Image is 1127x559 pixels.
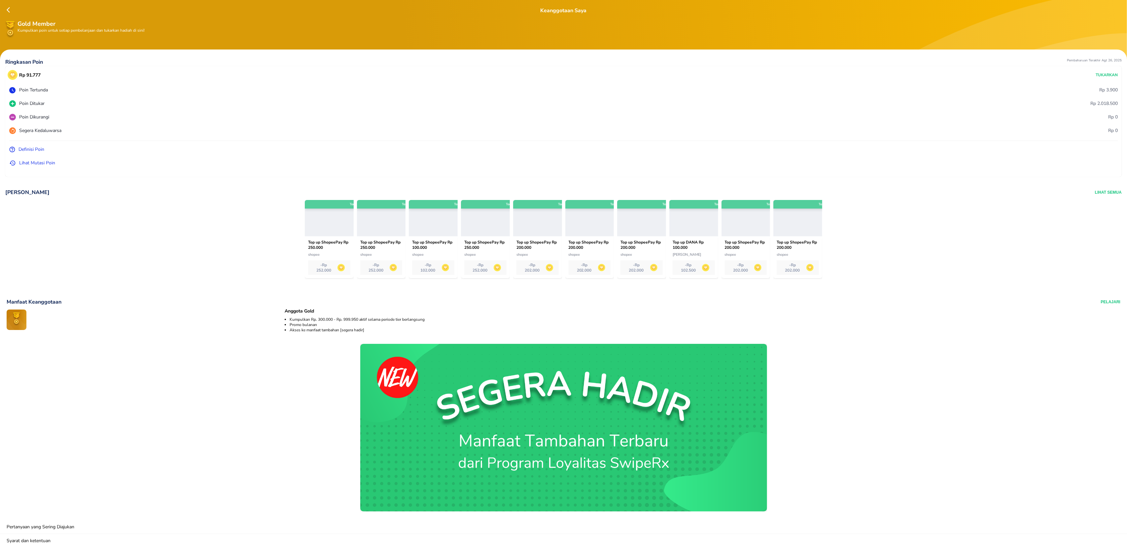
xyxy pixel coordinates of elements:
[19,159,55,166] p: Lihat Mutasi Poin
[19,114,49,120] p: Poin Dikurangi
[18,19,1122,28] p: Gold Member
[412,240,454,249] p: Top up ShopeePay Rp 100.000
[777,240,819,249] p: Top up ShopeePay Rp 200.000
[620,252,632,257] span: shopee
[5,58,43,66] p: Ringkasan Poin
[610,202,622,207] p: Terkirim
[454,202,466,207] p: Terkirim
[18,146,44,153] p: Definisi Poin
[777,252,788,257] span: shopee
[7,537,51,544] p: Syarat dan ketentuan
[19,86,48,93] p: Poin Tertunda
[569,252,580,257] span: shopee
[766,202,778,207] p: Terkirim
[402,202,414,207] p: Terkirim
[412,252,424,257] span: shopee
[18,28,1122,32] p: Kumpulkan poin untuk setiap pembelanjaan dan tukarkan hadiah di sini!
[725,252,736,257] span: shopee
[714,202,726,207] p: Terkirim
[541,7,587,15] p: Keanggotaan Saya
[19,127,61,134] p: Segera Kedaluwarsa
[290,322,1119,327] li: Promo bulanan
[360,252,372,257] span: shopee
[290,317,1119,322] li: Kumpulkan Rp. 300.000 - Rp. 999.950 aktif selama periode tier berlangsung
[819,202,830,207] p: Terkirim
[569,240,611,249] p: Top up ShopeePay Rp 200.000
[19,100,45,107] p: Poin Ditukar
[1108,127,1118,134] p: Rp 0
[673,252,701,257] span: [PERSON_NAME]
[1090,100,1118,107] p: Rp 2.018.500
[19,72,41,79] p: Rp 91.777
[464,252,476,257] span: shopee
[506,202,518,207] p: Terkirim
[464,240,507,249] p: Top up ShopeePay Rp 250.000
[558,202,570,207] p: Terkirim
[308,240,350,249] p: Top up ShopeePay Rp 250.000
[285,310,1119,313] div: Anggota Gold
[1108,114,1118,120] p: Rp 0
[1099,86,1118,93] p: Rp 3.900
[360,344,767,511] img: loyalty-coming-soon-banner.1ba9edef.png
[7,298,61,306] p: Manfaat Keanggotaan
[350,202,362,207] p: Terkirim
[1101,298,1120,306] button: PELAJARI
[725,240,767,249] p: Top up ShopeePay Rp 200.000
[1096,72,1118,78] p: Tukarkan
[1067,58,1122,66] p: Pembaharuan Terakhir Agt 26, 2025
[516,240,559,249] p: Top up ShopeePay Rp 200.000
[290,327,1119,333] li: Akses ke manfaat tambahan [segera hadir]
[7,523,74,530] p: Pertanyaan yang Sering Diajukan
[620,240,663,249] p: Top up ShopeePay Rp 200.000
[673,240,715,249] p: Top up DANA Rp 100.000
[516,252,528,257] span: shopee
[360,240,403,249] p: Top up ShopeePay Rp 250.000
[662,202,674,207] p: Terkirim
[5,189,50,196] p: [PERSON_NAME]
[1095,189,1122,196] button: Lihat Semua
[308,252,320,257] span: shopee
